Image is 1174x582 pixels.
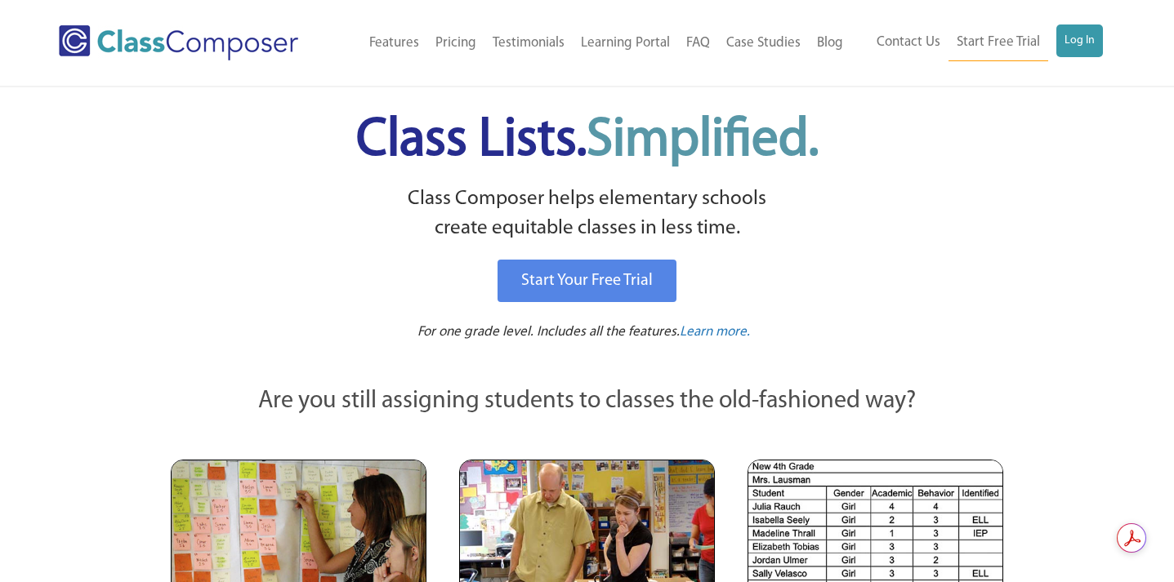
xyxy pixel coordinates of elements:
a: Log In [1056,24,1103,57]
span: Simplified. [587,114,819,167]
a: Features [361,25,427,61]
a: Case Studies [718,25,809,61]
a: Start Your Free Trial [498,260,676,302]
nav: Header Menu [335,25,851,61]
span: For one grade level. Includes all the features. [417,325,680,339]
p: Class Composer helps elementary schools create equitable classes in less time. [168,184,1007,244]
span: Start Your Free Trial [521,273,653,289]
nav: Header Menu [851,24,1103,61]
a: Pricing [427,25,484,61]
span: Class Lists. [356,114,819,167]
span: Learn more. [680,325,750,339]
a: Learning Portal [573,25,678,61]
p: Are you still assigning students to classes the old-fashioned way? [171,384,1004,420]
a: Contact Us [868,24,949,60]
img: Class Composer [59,25,298,60]
a: Testimonials [484,25,573,61]
a: FAQ [678,25,718,61]
a: Learn more. [680,322,750,343]
a: Blog [809,25,851,61]
a: Start Free Trial [949,24,1048,61]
